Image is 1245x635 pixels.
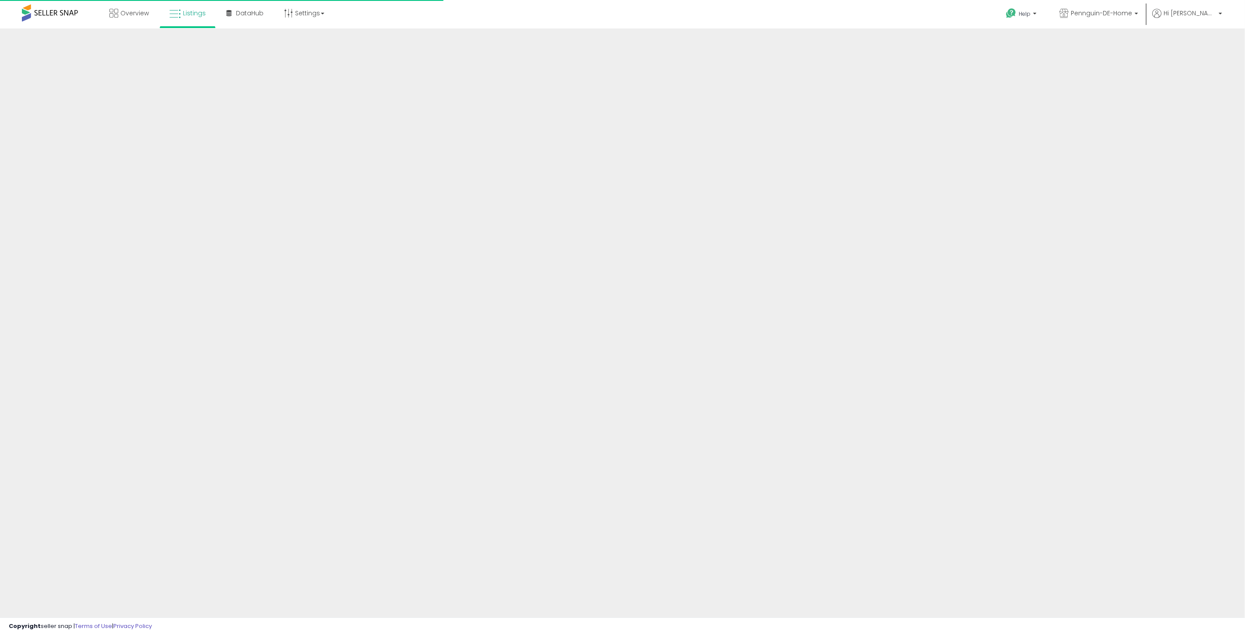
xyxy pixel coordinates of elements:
span: Help [1019,10,1030,18]
i: Get Help [1006,8,1016,19]
span: Pennguin-DE-Home [1071,9,1132,18]
span: Hi [PERSON_NAME] [1164,9,1216,18]
a: Hi [PERSON_NAME] [1152,9,1222,28]
a: Help [999,1,1045,28]
span: Overview [120,9,149,18]
span: Listings [183,9,206,18]
span: DataHub [236,9,264,18]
